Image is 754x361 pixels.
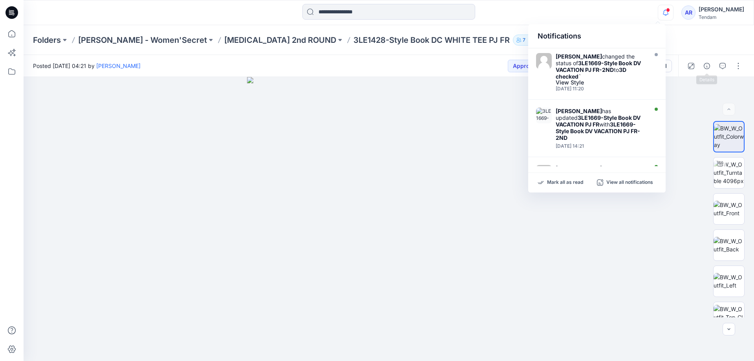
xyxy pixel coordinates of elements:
img: BW_W_Outfit_Top_CloseUp [714,305,744,330]
button: Details [701,60,713,72]
div: changed the status of to ` [556,53,646,80]
div: View Style [556,80,646,85]
div: Thursday, September 04, 2025 14:21 [556,143,646,149]
a: Folders [33,35,61,46]
strong: [PERSON_NAME] [556,165,602,172]
img: 3LE1669-Style Book DV VACATION PJ FR-2ND [536,108,552,123]
strong: 3LE1669-Style Book DV VACATION PJ FR-2ND [556,60,641,73]
img: BW_W_Outfit_Front [714,201,744,217]
strong: [PERSON_NAME] [556,108,602,114]
img: eyJhbGciOiJIUzI1NiIsImtpZCI6IjAiLCJzbHQiOiJzZXMiLCJ0eXAiOiJKV1QifQ.eyJkYXRhIjp7InR5cGUiOiJzdG9yYW... [247,77,531,361]
img: BW_W_Outfit_Colorway [714,124,744,149]
div: AR [681,5,695,20]
p: Mark all as read [547,179,583,186]
img: Marta Miquel [536,53,552,69]
div: Notifications [528,24,666,48]
div: Tendam [699,14,744,20]
a: [PERSON_NAME] [96,62,141,69]
strong: [PERSON_NAME] [556,53,602,60]
a: [PERSON_NAME] - Women'Secret [78,35,207,46]
strong: 3LE1669-Style Book DV VACATION PJ FR [556,114,641,128]
img: BW_W_Outfit_Left [714,273,744,290]
button: 7 [513,35,535,46]
a: [MEDICAL_DATA] 2nd ROUND [224,35,336,46]
span: Posted [DATE] 04:21 by [33,62,141,70]
strong: 3LE1669-Style Book DV VACATION PJ FR-2ND [556,121,640,141]
img: BW_W_Outfit_Back [714,237,744,253]
p: 7 [523,36,525,44]
div: changed the status of to ` [556,165,646,185]
p: 3LE1428-Style Book DC WHITE TEE PJ FR [353,35,510,46]
img: Marta Miquel [536,165,552,181]
strong: 3D checked [556,66,626,80]
img: BW_W_Outfit_Turntable 4096px [714,160,744,185]
div: [PERSON_NAME] [699,5,744,14]
div: has updated with [556,108,646,141]
div: Friday, September 05, 2025 11:20 [556,86,646,92]
p: View all notifications [606,179,653,186]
